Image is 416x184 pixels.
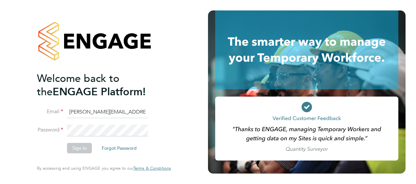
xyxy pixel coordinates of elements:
[37,108,63,115] label: Email
[37,165,171,171] span: By accessing and using ENGAGE you agree to our
[96,143,142,153] button: Forgot Password
[133,166,171,171] a: Terms & Conditions
[37,72,165,99] h2: ENGAGE Platform!
[67,143,92,153] button: Sign In
[37,127,63,133] label: Password
[67,106,148,118] input: Enter your work email...
[37,72,119,98] span: Welcome back to the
